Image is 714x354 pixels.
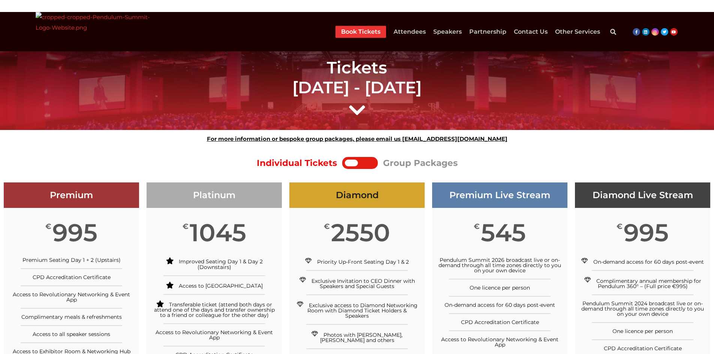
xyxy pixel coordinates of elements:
span: € [183,223,189,230]
span: 995 [52,223,97,242]
span: CPD Accreditation Certificate [33,274,111,281]
h3: Diamond Live Stream [575,190,710,201]
span: Exclusive Invitation to CEO Dinner with Speakers and Special Guests [311,278,415,290]
img: cropped-cropped-Pendulum-Summit-Logo-Website.png [36,12,151,51]
span: Exclusive access to Diamond Networking Room with Diamond Ticket Holders & Speakers [307,302,418,319]
span: Access to Revolutionary Networking & Event App [441,336,558,348]
span: 995 [624,223,669,242]
span: € [474,223,480,230]
span: 1045 [190,223,246,242]
span: Improved Seating Day 1 & Day 2 (Downstairs) [179,258,263,270]
a: Attendees [394,26,426,38]
a: Speakers [433,26,462,38]
span: € [324,223,330,230]
span: € [617,223,623,230]
h3: Premium Live Stream [432,190,567,201]
span: Access to [GEOGRAPHIC_DATA] [179,282,263,289]
span: 2550 [331,223,390,242]
span: CPD Accreditation Certificate [604,345,682,352]
span: Pendulum Summit 2026 broadcast live or on-demand through all time zones directly to you on your o... [439,257,561,274]
div: Individual Tickets [257,155,337,171]
span: Access to Revolutionary Networking & Event App [13,291,130,303]
span: One licence per person [470,284,530,291]
span: Premium Seating Day 1 + 2 (Upstairs) [22,257,121,263]
a: Partnership [469,26,506,38]
strong: For more information or bespoke group packages, please email us [EMAIL_ADDRESS][DOMAIN_NAME] [207,135,507,142]
div: Group Packages [383,155,458,171]
span: Transferable ticket (attend both days or attend one of the days and transfer ownership to a frien... [154,301,275,318]
a: Book Tickets [341,26,380,38]
h1: Tickets [DATE] - [DATE] [147,58,567,97]
h3: Premium [4,190,139,201]
span: Access to Revolutionary Networking & Event App [156,329,273,341]
span: On-demand access for 60 days post-event [593,258,704,265]
span: Priority Up-Front Seating Day 1 & 2 [317,258,409,265]
span: Complimentary annual membership for Pendulum 360° – (Full price €995) [596,278,701,290]
span: Complimentary meals & refreshments [21,314,122,320]
nav: Menu [335,26,600,38]
span: € [45,223,51,230]
h3: Platinum [147,190,282,201]
div: Search [606,24,621,39]
span: On-demand access for 60 days post-event [445,302,555,308]
span: Access to all speaker sessions [33,331,110,338]
span: 545 [481,223,526,242]
h3: Diamond [289,190,425,201]
span: CPD Accreditation Certificate [461,319,539,326]
span: Pendulum Summit 2024 broadcast live or on-demand through all time zones directly to you on your o... [581,300,704,317]
a: Contact Us [514,26,548,38]
span: One licence per person [612,328,673,335]
span: Photos with [PERSON_NAME], [PERSON_NAME] and others [320,332,403,344]
a: Other Services [555,26,600,38]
